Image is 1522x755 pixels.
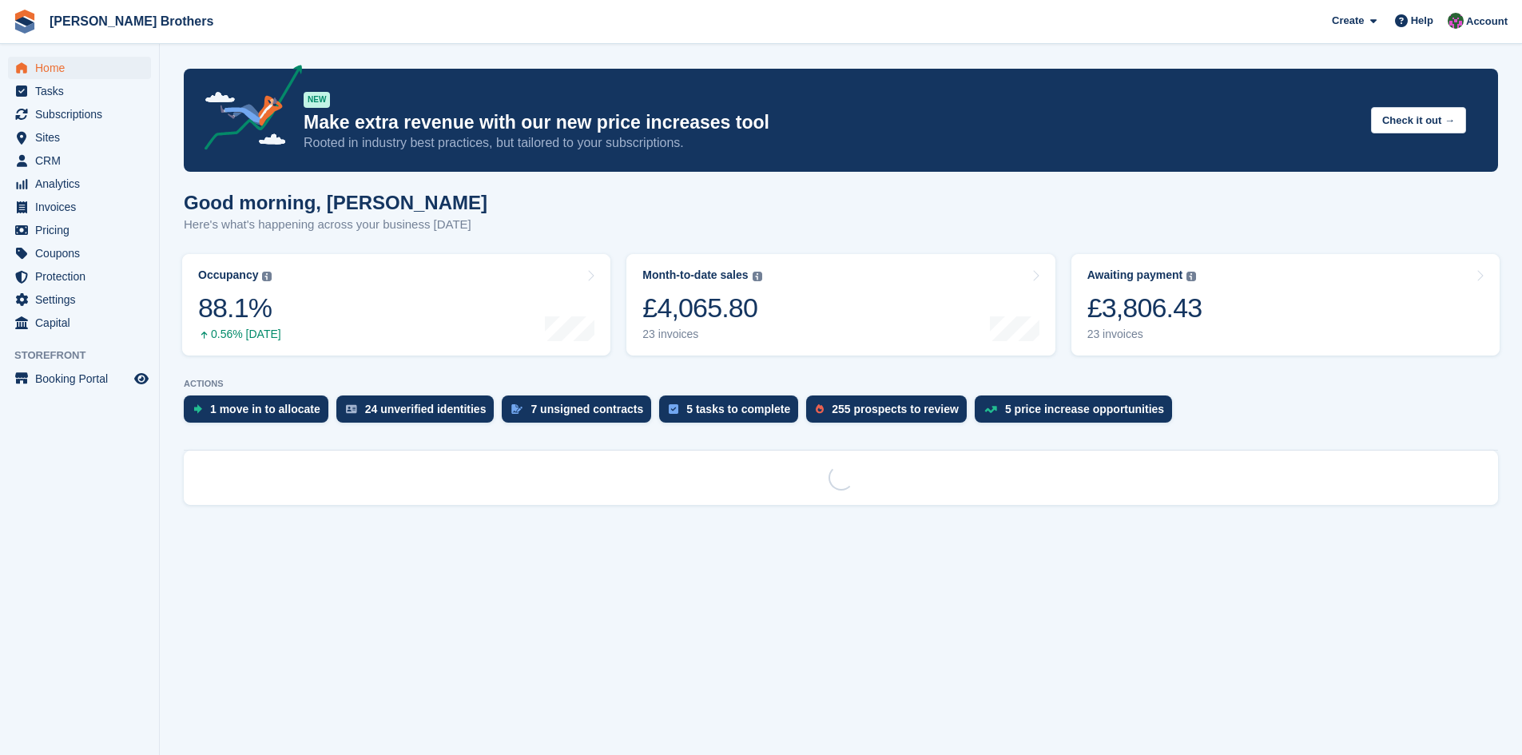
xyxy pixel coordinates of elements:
[191,65,303,156] img: price-adjustments-announcement-icon-8257ccfd72463d97f412b2fc003d46551f7dbcb40ab6d574587a9cd5c0d94...
[1411,13,1433,29] span: Help
[8,126,151,149] a: menu
[806,395,975,431] a: 255 prospects to review
[626,254,1055,356] a: Month-to-date sales £4,065.80 23 invoices
[8,242,151,264] a: menu
[1087,328,1202,341] div: 23 invoices
[198,292,281,324] div: 88.1%
[1087,292,1202,324] div: £3,806.43
[8,173,151,195] a: menu
[35,126,131,149] span: Sites
[642,328,761,341] div: 23 invoices
[14,348,159,364] span: Storefront
[832,403,959,415] div: 255 prospects to review
[1466,14,1508,30] span: Account
[1087,268,1183,282] div: Awaiting payment
[8,80,151,102] a: menu
[43,8,220,34] a: [PERSON_NAME] Brothers
[35,149,131,172] span: CRM
[198,268,258,282] div: Occupancy
[8,312,151,334] a: menu
[182,254,610,356] a: Occupancy 88.1% 0.56% [DATE]
[816,404,824,414] img: prospect-51fa495bee0391a8d652442698ab0144808aea92771e9ea1ae160a38d050c398.svg
[8,57,151,79] a: menu
[642,268,748,282] div: Month-to-date sales
[184,216,487,234] p: Here's what's happening across your business [DATE]
[35,242,131,264] span: Coupons
[35,288,131,311] span: Settings
[8,288,151,311] a: menu
[642,292,761,324] div: £4,065.80
[35,265,131,288] span: Protection
[8,265,151,288] a: menu
[184,395,336,431] a: 1 move in to allocate
[1005,403,1164,415] div: 5 price increase opportunities
[686,403,790,415] div: 5 tasks to complete
[35,173,131,195] span: Analytics
[262,272,272,281] img: icon-info-grey-7440780725fd019a000dd9b08b2336e03edf1995a4989e88bcd33f0948082b44.svg
[1332,13,1364,29] span: Create
[35,312,131,334] span: Capital
[210,403,320,415] div: 1 move in to allocate
[659,395,806,431] a: 5 tasks to complete
[511,404,523,414] img: contract_signature_icon-13c848040528278c33f63329250d36e43548de30e8caae1d1a13099fd9432cc5.svg
[304,111,1358,134] p: Make extra revenue with our new price increases tool
[336,395,503,431] a: 24 unverified identities
[8,368,151,390] a: menu
[984,406,997,413] img: price_increase_opportunities-93ffe204e8149a01c8c9dc8f82e8f89637d9d84a8eef4429ea346261dce0b2c0.svg
[13,10,37,34] img: stora-icon-8386f47178a22dfd0bd8f6a31ec36ba5ce8667c1dd55bd0f319d3a0aa187defe.svg
[753,272,762,281] img: icon-info-grey-7440780725fd019a000dd9b08b2336e03edf1995a4989e88bcd33f0948082b44.svg
[365,403,487,415] div: 24 unverified identities
[35,368,131,390] span: Booking Portal
[198,328,281,341] div: 0.56% [DATE]
[8,103,151,125] a: menu
[531,403,643,415] div: 7 unsigned contracts
[132,369,151,388] a: Preview store
[35,80,131,102] span: Tasks
[35,196,131,218] span: Invoices
[975,395,1180,431] a: 5 price increase opportunities
[193,404,202,414] img: move_ins_to_allocate_icon-fdf77a2bb77ea45bf5b3d319d69a93e2d87916cf1d5bf7949dd705db3b84f3ca.svg
[1186,272,1196,281] img: icon-info-grey-7440780725fd019a000dd9b08b2336e03edf1995a4989e88bcd33f0948082b44.svg
[304,134,1358,152] p: Rooted in industry best practices, but tailored to your subscriptions.
[8,219,151,241] a: menu
[502,395,659,431] a: 7 unsigned contracts
[669,404,678,414] img: task-75834270c22a3079a89374b754ae025e5fb1db73e45f91037f5363f120a921f8.svg
[35,57,131,79] span: Home
[8,149,151,172] a: menu
[304,92,330,108] div: NEW
[1071,254,1500,356] a: Awaiting payment £3,806.43 23 invoices
[184,192,487,213] h1: Good morning, [PERSON_NAME]
[1371,107,1466,133] button: Check it out →
[35,103,131,125] span: Subscriptions
[8,196,151,218] a: menu
[184,379,1498,389] p: ACTIONS
[346,404,357,414] img: verify_identity-adf6edd0f0f0b5bbfe63781bf79b02c33cf7c696d77639b501bdc392416b5a36.svg
[1448,13,1464,29] img: Nick Wright
[35,219,131,241] span: Pricing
